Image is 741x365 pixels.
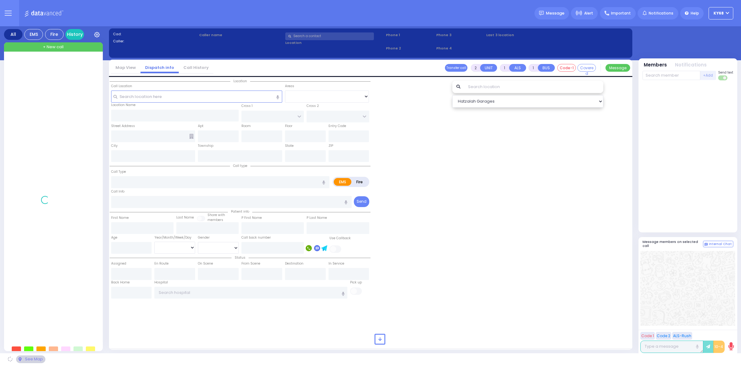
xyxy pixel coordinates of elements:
[207,218,223,222] span: members
[334,178,352,186] label: EMS
[24,9,65,17] img: Logo
[285,32,374,40] input: Search a contact
[445,64,467,72] button: Transfer call
[111,169,126,174] label: Call Type
[584,11,593,16] span: Alert
[329,143,333,148] label: ZIP
[649,11,673,16] span: Notifications
[656,332,671,340] button: Code 2
[111,91,282,102] input: Search location here
[539,11,544,15] img: message.svg
[111,189,124,194] label: Call Info
[154,287,347,299] input: Search hospital
[198,143,213,148] label: Township
[329,124,346,129] label: Entry Code
[675,62,707,69] button: Notifications
[285,261,304,266] label: Destination
[350,280,362,285] label: Pick up
[546,10,564,16] span: Message
[605,64,630,72] button: Message
[241,235,271,240] label: Call back number
[351,178,368,186] label: Fire
[509,64,526,72] button: ALS
[111,103,136,108] label: Location Name
[207,213,225,217] small: Share with
[640,332,655,340] button: Code 1
[228,209,252,214] span: Patient info
[577,64,596,72] button: Covered
[386,46,434,51] span: Phone 2
[285,143,294,148] label: State
[329,261,344,266] label: In Service
[480,64,497,72] button: UNIT
[154,261,169,266] label: En Route
[464,81,603,93] input: Search location
[189,134,194,139] span: Other building occupants
[113,39,197,44] label: Caller:
[241,215,262,220] label: P First Name
[179,65,213,70] a: Call History
[436,46,484,51] span: Phone 4
[24,29,43,40] div: EMS
[307,215,327,220] label: P Last Name
[176,215,194,220] label: Last Name
[111,124,135,129] label: Street Address
[241,104,253,108] label: Cross 1
[43,44,64,50] span: + New call
[644,62,667,69] button: Members
[486,32,557,38] label: Last 3 location
[65,29,84,40] a: History
[436,32,484,38] span: Phone 3
[111,84,132,89] label: Call Location
[709,242,732,246] span: Internal Chat
[285,84,294,89] label: Areas
[111,235,117,240] label: Age
[16,355,45,363] div: See map
[538,64,555,72] button: BUS
[111,143,118,148] label: City
[691,11,699,16] span: Help
[241,124,251,129] label: Room
[4,29,23,40] div: All
[709,7,733,19] button: ky68
[45,29,64,40] div: Fire
[154,235,195,240] div: Year/Month/Week/Day
[111,280,130,285] label: Back Home
[285,124,292,129] label: Floor
[705,243,708,246] img: comment-alt.png
[354,196,369,207] button: Send
[557,64,576,72] button: Code-1
[718,70,733,75] span: Send text
[113,32,197,37] label: Cad:
[241,261,260,266] label: From Scene
[386,32,434,38] span: Phone 1
[111,65,140,70] a: Map View
[329,236,351,241] label: Use Callback
[307,104,319,108] label: Cross 2
[198,261,213,266] label: On Scene
[230,79,250,83] span: Location
[611,11,631,16] span: Important
[230,163,250,168] span: Call type
[154,280,168,285] label: Hospital
[111,215,129,220] label: First Name
[140,65,179,70] a: Dispatch info
[198,235,210,240] label: Gender
[714,11,724,16] span: ky68
[703,241,733,248] button: Internal Chat
[643,71,700,80] input: Search member
[111,261,126,266] label: Assigned
[199,32,283,38] label: Caller name
[643,240,703,248] h5: Message members on selected call
[672,332,692,340] button: ALS-Rush
[285,40,384,45] label: Location
[718,75,728,81] label: Turn off text
[232,255,249,260] span: Status
[198,124,203,129] label: Apt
